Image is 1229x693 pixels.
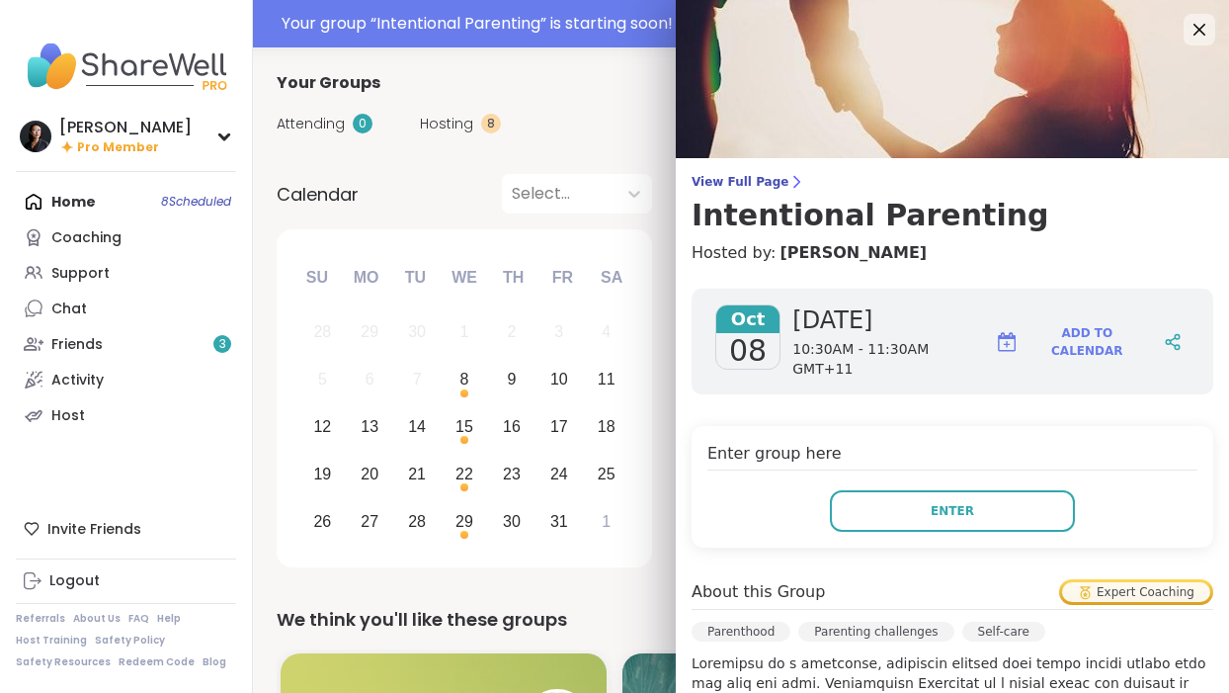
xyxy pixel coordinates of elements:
div: Not available Sunday, October 5th, 2025 [301,359,344,401]
div: Self-care [962,622,1045,642]
span: 3 [219,336,226,353]
a: Host Training [16,634,87,648]
div: Parenthood [692,622,790,642]
div: Choose Friday, October 24th, 2025 [537,453,580,495]
div: Not available Monday, October 6th, 2025 [349,359,391,401]
div: 10 [550,366,568,392]
div: Choose Friday, October 10th, 2025 [537,359,580,401]
span: 10:30AM - 11:30AM GMT+11 [792,340,986,379]
div: 19 [313,461,331,487]
a: Support [16,255,236,291]
a: Coaching [16,219,236,255]
div: [PERSON_NAME] [59,117,192,138]
div: 1 [602,508,611,535]
div: Choose Sunday, October 19th, 2025 [301,453,344,495]
div: 1 [460,318,469,345]
div: 5 [318,366,327,392]
div: Not available Sunday, September 28th, 2025 [301,311,344,354]
a: Redeem Code [119,655,195,669]
div: 26 [313,508,331,535]
a: Logout [16,563,236,599]
div: 9 [507,366,516,392]
div: Choose Sunday, October 12th, 2025 [301,406,344,449]
div: Not available Friday, October 3rd, 2025 [537,311,580,354]
div: Support [51,264,110,284]
div: Invite Friends [16,511,236,547]
div: Not available Tuesday, October 7th, 2025 [396,359,439,401]
div: 29 [455,508,473,535]
div: 20 [361,461,378,487]
div: 23 [503,461,521,487]
div: Choose Saturday, October 11th, 2025 [585,359,627,401]
div: Not available Wednesday, October 1st, 2025 [444,311,486,354]
div: Choose Monday, October 13th, 2025 [349,406,391,449]
span: [DATE] [792,304,986,336]
div: Choose Saturday, October 18th, 2025 [585,406,627,449]
span: 08 [729,333,767,369]
div: Not available Thursday, October 2nd, 2025 [491,311,533,354]
div: month 2025-10 [298,308,629,545]
div: Activity [51,371,104,390]
div: Choose Thursday, October 9th, 2025 [491,359,533,401]
a: Host [16,397,236,433]
div: Sa [590,256,633,300]
div: 17 [550,413,568,440]
img: ShareWell Nav Logo [16,32,236,101]
div: 24 [550,461,568,487]
div: 7 [413,366,422,392]
div: 25 [598,461,615,487]
div: 29 [361,318,378,345]
div: Friends [51,335,103,355]
a: Activity [16,362,236,397]
div: Expert Coaching [1062,582,1210,602]
img: ShareWell Logomark [995,330,1019,354]
span: View Full Page [692,174,1213,190]
span: Enter [931,502,974,520]
h4: About this Group [692,580,825,604]
div: Choose Friday, October 17th, 2025 [537,406,580,449]
div: 4 [602,318,611,345]
div: Parenting challenges [798,622,953,642]
div: 21 [408,461,426,487]
button: Enter [830,490,1075,532]
div: Not available Tuesday, September 30th, 2025 [396,311,439,354]
a: About Us [73,612,121,626]
div: Tu [393,256,437,300]
div: 30 [408,318,426,345]
div: 3 [554,318,563,345]
div: 30 [503,508,521,535]
div: Choose Saturday, November 1st, 2025 [585,500,627,543]
div: 22 [455,461,473,487]
div: Fr [540,256,584,300]
div: 18 [598,413,615,440]
span: Hosting [420,114,473,134]
div: Choose Wednesday, October 29th, 2025 [444,500,486,543]
div: 0 [353,114,372,133]
a: Help [157,612,181,626]
div: Choose Wednesday, October 22nd, 2025 [444,453,486,495]
h3: Intentional Parenting [692,198,1213,233]
div: Th [492,256,535,300]
div: Choose Wednesday, October 8th, 2025 [444,359,486,401]
div: Choose Thursday, October 16th, 2025 [491,406,533,449]
div: 28 [313,318,331,345]
div: Not available Saturday, October 4th, 2025 [585,311,627,354]
h4: Enter group here [707,442,1197,471]
a: Blog [203,655,226,669]
div: 28 [408,508,426,535]
div: Choose Monday, October 27th, 2025 [349,500,391,543]
div: Mo [344,256,387,300]
div: We [443,256,486,300]
div: 27 [361,508,378,535]
div: Choose Saturday, October 25th, 2025 [585,453,627,495]
div: 31 [550,508,568,535]
div: 8 [481,114,501,133]
div: 16 [503,413,521,440]
div: Choose Tuesday, October 21st, 2025 [396,453,439,495]
div: We think you'll like these groups [277,606,1205,634]
div: 15 [455,413,473,440]
a: Friends3 [16,326,236,362]
a: [PERSON_NAME] [779,241,927,265]
div: 11 [598,366,615,392]
span: Your Groups [277,71,380,95]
